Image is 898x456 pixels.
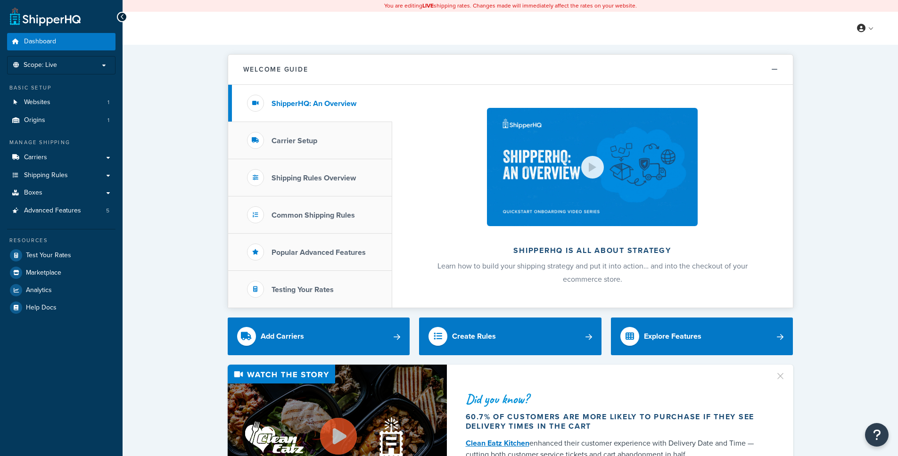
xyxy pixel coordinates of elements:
a: Dashboard [7,33,115,50]
a: Boxes [7,184,115,202]
span: 1 [107,116,109,124]
a: Analytics [7,282,115,299]
span: Websites [24,98,50,106]
a: Carriers [7,149,115,166]
li: Advanced Features [7,202,115,220]
div: 60.7% of customers are more likely to purchase if they see delivery times in the cart [466,412,764,431]
a: Advanced Features5 [7,202,115,220]
a: Test Your Rates [7,247,115,264]
button: Welcome Guide [228,55,793,85]
div: Add Carriers [261,330,304,343]
h3: Popular Advanced Features [272,248,366,257]
a: Origins1 [7,112,115,129]
a: Help Docs [7,299,115,316]
div: Resources [7,236,115,244]
span: Boxes [24,189,42,197]
span: Dashboard [24,38,56,46]
h3: Common Shipping Rules [272,211,355,220]
a: Websites1 [7,94,115,111]
a: Add Carriers [228,318,410,355]
span: Analytics [26,286,52,294]
div: Basic Setup [7,84,115,92]
span: Advanced Features [24,207,81,215]
h3: Shipping Rules Overview [272,174,356,182]
a: Clean Eatz Kitchen [466,438,529,448]
span: 1 [107,98,109,106]
li: Websites [7,94,115,111]
button: Open Resource Center [865,423,889,447]
span: Marketplace [26,269,61,277]
a: Shipping Rules [7,167,115,184]
span: Carriers [24,154,47,162]
span: Test Your Rates [26,252,71,260]
div: Explore Features [644,330,701,343]
a: Explore Features [611,318,793,355]
a: Marketplace [7,264,115,281]
h2: Welcome Guide [243,66,308,73]
span: Learn how to build your shipping strategy and put it into action… and into the checkout of your e... [437,261,748,285]
div: Manage Shipping [7,138,115,147]
b: LIVE [422,1,434,10]
h2: ShipperHQ is all about strategy [417,246,768,255]
div: Create Rules [452,330,496,343]
span: 5 [106,207,109,215]
li: Origins [7,112,115,129]
h3: Testing Your Rates [272,285,334,294]
span: Help Docs [26,304,57,312]
h3: ShipperHQ: An Overview [272,99,356,108]
h3: Carrier Setup [272,137,317,145]
img: ShipperHQ is all about strategy [487,108,697,226]
span: Origins [24,116,45,124]
span: Scope: Live [24,61,57,69]
a: Create Rules [419,318,601,355]
div: Did you know? [466,392,764,406]
span: Shipping Rules [24,171,68,179]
